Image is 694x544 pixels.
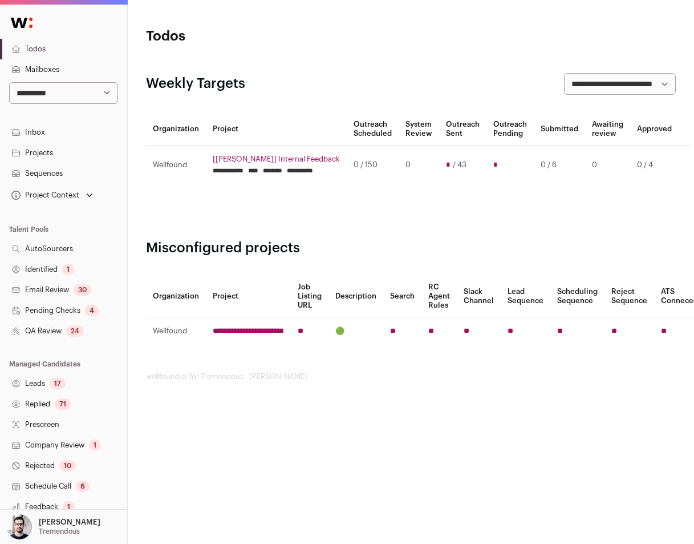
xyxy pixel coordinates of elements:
h2: Misconfigured projects [146,239,676,257]
th: Scheduling Sequence [550,276,604,317]
td: Wellfound [146,146,206,185]
div: 17 [50,378,66,389]
h2: Weekly Targets [146,75,245,93]
button: Open dropdown [9,187,95,203]
th: Search [383,276,421,317]
span: / 43 [453,160,466,170]
th: Slack Channel [457,276,501,317]
th: Awaiting review [585,113,630,146]
div: 71 [55,398,71,410]
a: [[PERSON_NAME]] Internal Feedback [213,155,340,164]
div: 24 [66,325,84,337]
img: Wellfound [5,11,39,34]
th: Outreach Scheduled [347,113,399,146]
th: Project [206,276,291,317]
td: Wellfound [146,317,206,345]
td: 0 / 6 [534,146,585,185]
td: 0 [399,146,439,185]
div: 1 [89,440,101,451]
p: Tremendous [39,527,80,536]
th: Submitted [534,113,585,146]
th: Organization [146,276,206,317]
footer: wellfound:ai for Tremendous - [PERSON_NAME] [146,372,676,381]
th: Approved [630,113,679,146]
th: Outreach Sent [439,113,486,146]
th: Reject Sequence [604,276,654,317]
div: 1 [62,264,74,275]
div: 10 [59,460,76,472]
div: Project Context [9,191,79,200]
div: 30 [74,284,91,296]
th: RC Agent Rules [421,276,457,317]
th: Job Listing URL [291,276,328,317]
td: 0 / 150 [347,146,399,185]
th: Description [328,276,383,317]
td: 0 [585,146,630,185]
h1: Todos [146,27,323,46]
p: [PERSON_NAME] [39,518,100,527]
td: 🟢 [328,317,383,345]
th: Project [206,113,347,146]
th: Organization [146,113,206,146]
div: 4 [85,305,99,316]
td: 0 / 4 [630,146,679,185]
div: 6 [76,481,90,492]
div: 1 [63,501,75,513]
th: Lead Sequence [501,276,550,317]
button: Open dropdown [5,514,103,539]
th: System Review [399,113,439,146]
img: 10051957-medium_jpg [7,514,32,539]
th: Outreach Pending [486,113,534,146]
